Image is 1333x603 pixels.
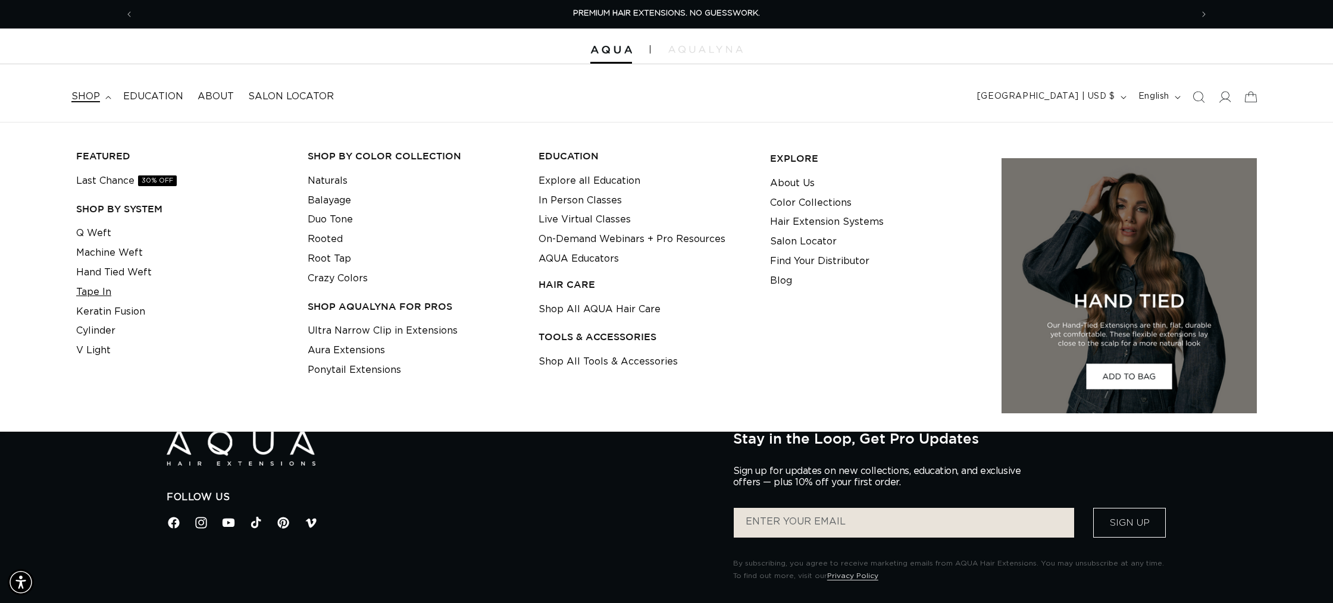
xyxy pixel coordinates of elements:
[76,263,152,282] a: Hand Tied Weft
[1138,90,1169,103] span: English
[1273,546,1333,603] iframe: Chat Widget
[539,230,725,249] a: On-Demand Webinars + Pro Resources
[308,269,368,288] a: Crazy Colors
[733,466,1031,488] p: Sign up for updates on new collections, education, and exclusive offers — plus 10% off your first...
[770,193,852,213] a: Color Collections
[76,203,289,215] h3: SHOP BY SYSTEM
[8,569,34,595] div: Accessibility Menu
[308,341,385,360] a: Aura Extensions
[248,90,334,103] span: Salon Locator
[539,171,640,191] a: Explore all Education
[308,230,343,249] a: Rooted
[138,175,177,186] span: 30% OFF
[308,300,521,313] h3: Shop AquaLyna for Pros
[734,508,1074,538] input: ENTER YOUR EMAIL
[241,83,341,110] a: Salon Locator
[733,557,1166,583] p: By subscribing, you agree to receive marketing emails from AQUA Hair Extensions. You may unsubscr...
[116,3,142,26] button: Previous announcement
[308,210,353,230] a: Duo Tone
[539,331,752,343] h3: TOOLS & ACCESSORIES
[733,430,1166,447] h2: Stay in the Loop, Get Pro Updates
[770,232,837,252] a: Salon Locator
[198,90,234,103] span: About
[539,300,661,319] a: Shop All AQUA Hair Care
[1131,86,1185,108] button: English
[539,352,678,372] a: Shop All Tools & Accessories
[1093,508,1166,538] button: Sign Up
[308,360,401,380] a: Ponytail Extensions
[770,212,884,232] a: Hair Extension Systems
[770,174,815,193] a: About Us
[539,278,752,291] h3: HAIR CARE
[76,282,111,302] a: Tape In
[64,83,116,110] summary: shop
[116,83,190,110] a: Education
[573,10,760,17] span: PREMIUM HAIR EXTENSIONS. NO GUESSWORK.
[770,152,983,165] h3: EXPLORE
[770,271,792,291] a: Blog
[539,210,631,230] a: Live Virtual Classes
[76,302,145,322] a: Keratin Fusion
[770,252,869,271] a: Find Your Distributor
[539,191,622,211] a: In Person Classes
[76,243,143,263] a: Machine Weft
[71,90,100,103] span: shop
[123,90,183,103] span: Education
[977,90,1115,103] span: [GEOGRAPHIC_DATA] | USD $
[76,171,177,191] a: Last Chance30% OFF
[1185,84,1212,110] summary: Search
[190,83,241,110] a: About
[308,150,521,162] h3: Shop by Color Collection
[827,572,878,579] a: Privacy Policy
[539,150,752,162] h3: EDUCATION
[308,191,351,211] a: Balayage
[167,430,315,466] img: Aqua Hair Extensions
[668,46,743,53] img: aqualyna.com
[970,86,1131,108] button: [GEOGRAPHIC_DATA] | USD $
[308,171,348,191] a: Naturals
[76,341,111,360] a: V Light
[76,150,289,162] h3: FEATURED
[76,224,111,243] a: Q Weft
[308,321,458,341] a: Ultra Narrow Clip in Extensions
[590,46,632,54] img: Aqua Hair Extensions
[76,321,115,341] a: Cylinder
[539,249,619,269] a: AQUA Educators
[308,249,351,269] a: Root Tap
[1191,3,1217,26] button: Next announcement
[167,491,715,504] h2: Follow Us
